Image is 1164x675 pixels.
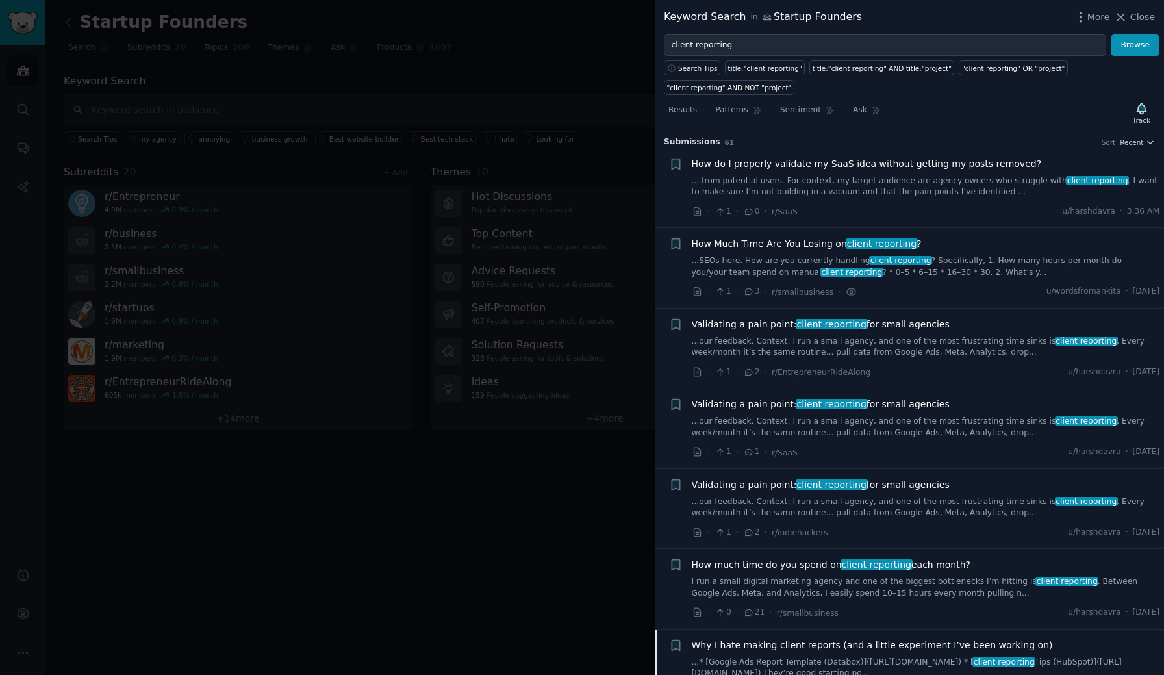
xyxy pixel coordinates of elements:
span: u/harshdavra [1062,206,1115,218]
span: 0 [715,607,731,618]
div: Track [1133,116,1150,125]
span: u/harshdavra [1068,607,1120,618]
div: "client reporting" OR "project" [962,64,1065,73]
span: client reporting [841,559,913,570]
button: Browse [1111,34,1159,57]
span: · [1126,527,1128,539]
span: Validating a pain point: for small agencies [692,398,950,411]
a: How much time do you spend onclient reportingeach month? [692,558,971,572]
span: client reporting [820,268,883,277]
span: · [736,285,739,299]
span: 1 [715,366,731,378]
a: ...our feedback. Context: I run a small agency, and one of the most frustrating time sinks isclie... [692,416,1160,439]
span: 21 [743,607,765,618]
a: Validating a pain point:client reportingfor small agencies [692,478,950,492]
span: How Much Time Are You Losing on ? [692,237,922,251]
span: · [736,446,739,459]
span: client reporting [796,399,868,409]
span: client reporting [1066,176,1129,185]
a: ...our feedback. Context: I run a small agency, and one of the most frustrating time sinks isclie... [692,496,1160,519]
span: · [736,205,739,218]
span: How much time do you spend on each month? [692,558,971,572]
button: More [1074,10,1110,24]
span: client reporting [846,238,918,249]
span: [DATE] [1133,446,1159,458]
a: How Much Time Are You Losing onclient reporting? [692,237,922,251]
span: 3 [743,286,759,298]
span: Submission s [664,136,720,148]
span: · [736,526,739,539]
a: ...SEOs here. How are you currently handlingclient reporting? Specifically, 1. How many hours per... [692,255,1160,278]
span: · [707,365,710,379]
a: Validating a pain point:client reportingfor small agencies [692,318,950,331]
a: title:"client reporting" [725,60,805,75]
span: Results [668,105,697,116]
span: Recent [1120,138,1143,147]
span: [DATE] [1133,366,1159,378]
a: "client reporting" OR "project" [959,60,1067,75]
a: I run a small digital marketing agency and one of the biggest bottlenecks I’m hitting isclient re... [692,576,1160,599]
span: client reporting [1035,577,1098,586]
span: 61 [725,138,735,146]
div: title:"client reporting" [728,64,802,73]
span: 1 [743,446,759,458]
span: client reporting [1055,337,1118,346]
a: title:"client reporting" AND title:"project" [809,60,954,75]
span: 0 [743,206,759,218]
span: 3:36 AM [1127,206,1159,218]
div: Keyword Search Startup Founders [664,9,862,25]
span: · [765,285,767,299]
span: Ask [853,105,867,116]
span: r/SaaS [772,207,798,216]
span: u/harshdavra [1068,366,1120,378]
div: "client reporting" AND NOT "project" [667,83,792,92]
span: r/indiehackers [772,528,828,537]
span: · [736,365,739,379]
span: client reporting [869,256,932,265]
span: · [1126,366,1128,378]
span: client reporting [796,479,868,490]
span: r/EntrepreneurRideAlong [772,368,870,377]
span: r/smallbusiness [772,288,833,297]
span: 1 [715,446,731,458]
span: r/SaaS [772,448,798,457]
button: Close [1114,10,1155,24]
span: 1 [715,286,731,298]
span: · [765,526,767,539]
a: Patterns [711,100,766,127]
span: · [765,205,767,218]
a: Results [664,100,702,127]
button: Search Tips [664,60,720,75]
span: · [707,526,710,539]
span: u/wordsfromankita [1046,286,1121,298]
button: Recent [1120,138,1155,147]
span: in [750,12,757,23]
span: · [765,365,767,379]
span: Search Tips [678,64,718,73]
span: · [765,446,767,459]
span: · [1126,446,1128,458]
span: client reporting [972,657,1035,667]
span: 2 [743,527,759,539]
a: Ask [848,100,885,127]
span: · [707,606,710,620]
span: r/smallbusiness [777,609,839,618]
span: · [769,606,772,620]
div: title:"client reporting" AND title:"project" [813,64,952,73]
span: · [1120,206,1122,218]
input: Try a keyword related to your business [664,34,1106,57]
div: Sort [1102,138,1116,147]
a: Validating a pain point:client reportingfor small agencies [692,398,950,411]
span: Close [1130,10,1155,24]
span: · [736,606,739,620]
span: Validating a pain point: for small agencies [692,478,950,492]
span: · [707,285,710,299]
a: Why I hate making client reports (and a little experiment I’ve been working on) [692,639,1053,652]
span: 1 [715,527,731,539]
span: How do I properly validate my SaaS idea without getting my posts removed? [692,157,1042,171]
span: client reporting [1055,497,1118,506]
button: Track [1128,99,1155,127]
span: · [707,205,710,218]
span: Patterns [715,105,748,116]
